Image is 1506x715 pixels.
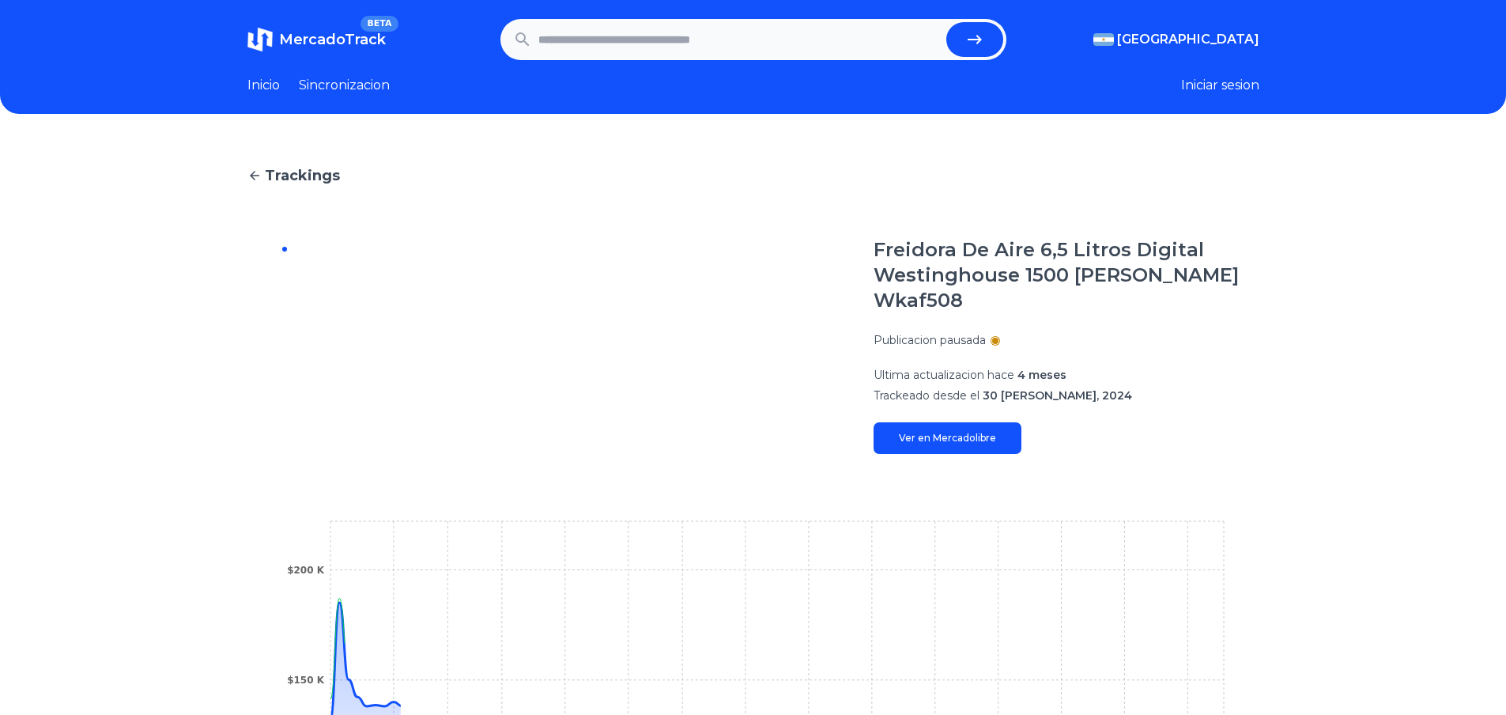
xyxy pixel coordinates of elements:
tspan: $200 K [287,565,325,576]
tspan: $150 K [287,675,325,686]
a: MercadoTrackBETA [247,27,386,52]
span: 30 [PERSON_NAME], 2024 [983,388,1132,403]
img: Freidora De Aire 6,5 Litros Digital Westinghouse 1500 Watts Wkaf508 [260,250,285,275]
span: Trackings [265,165,340,187]
img: MercadoTrack [247,27,273,52]
button: [GEOGRAPHIC_DATA] [1093,30,1259,49]
p: Publicacion pausada [874,332,986,348]
a: Trackings [247,165,1259,187]
span: Ultima actualizacion hace [874,368,1014,382]
span: BETA [360,16,398,32]
img: Freidora De Aire 6,5 Litros Digital Westinghouse 1500 Watts Wkaf508 [330,237,842,454]
a: Sincronizacion [299,76,390,95]
span: [GEOGRAPHIC_DATA] [1117,30,1259,49]
span: MercadoTrack [279,31,386,48]
a: Inicio [247,76,280,95]
span: 4 meses [1017,368,1066,382]
span: Trackeado desde el [874,388,979,403]
a: Ver en Mercadolibre [874,422,1021,454]
h1: Freidora De Aire 6,5 Litros Digital Westinghouse 1500 [PERSON_NAME] Wkaf508 [874,237,1259,313]
button: Iniciar sesion [1181,76,1259,95]
img: Argentina [1093,33,1114,46]
img: Freidora De Aire 6,5 Litros Digital Westinghouse 1500 Watts Wkaf508 [260,301,285,326]
img: Freidora De Aire 6,5 Litros Digital Westinghouse 1500 Watts Wkaf508 [260,351,285,376]
img: Freidora De Aire 6,5 Litros Digital Westinghouse 1500 Watts Wkaf508 [260,402,285,427]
